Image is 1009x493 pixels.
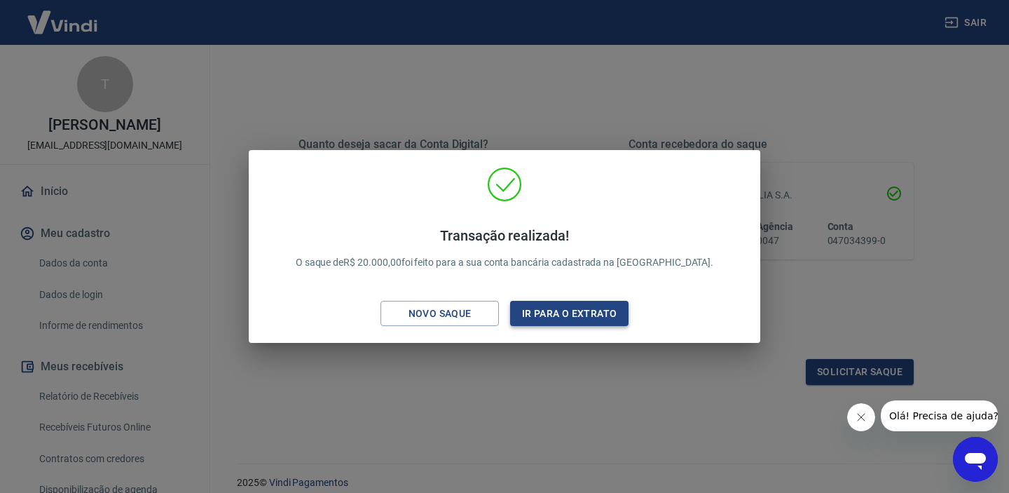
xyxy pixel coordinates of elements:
span: Olá! Precisa de ajuda? [8,10,118,21]
div: Novo saque [392,305,488,323]
button: Ir para o extrato [510,301,629,327]
iframe: Fechar mensagem [847,403,875,431]
iframe: Botão para abrir a janela de mensagens [953,437,998,482]
h4: Transação realizada! [296,227,714,244]
iframe: Mensagem da empresa [881,400,998,431]
button: Novo saque [380,301,499,327]
p: O saque de R$ 20.000,00 foi feito para a sua conta bancária cadastrada na [GEOGRAPHIC_DATA]. [296,227,714,270]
